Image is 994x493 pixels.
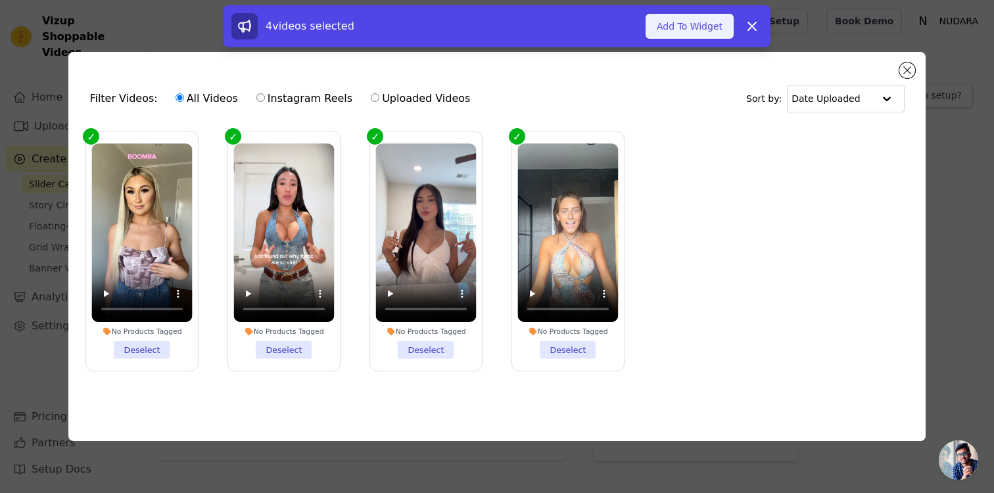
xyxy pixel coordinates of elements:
div: No Products Tagged [517,327,618,336]
div: Filter Videos: [89,83,477,114]
a: Open chat [939,440,978,480]
span: 4 videos selected [266,20,354,32]
div: No Products Tagged [92,327,193,336]
div: Sort by: [746,85,905,112]
div: No Products Tagged [234,327,335,336]
button: Add To Widget [646,14,734,39]
label: All Videos [175,90,239,107]
div: No Products Tagged [376,327,477,336]
label: Uploaded Videos [370,90,471,107]
label: Instagram Reels [256,90,353,107]
button: Close modal [899,62,915,78]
